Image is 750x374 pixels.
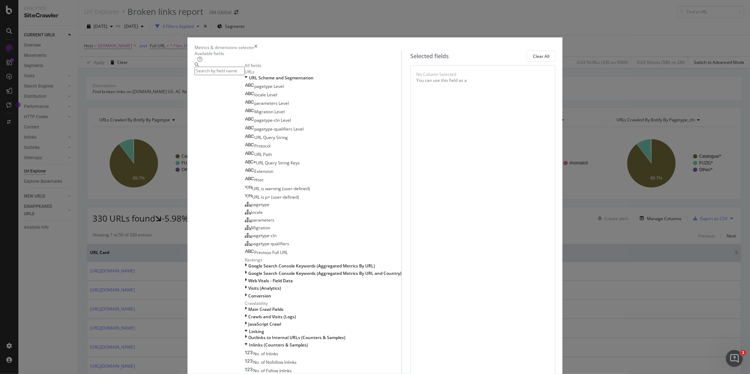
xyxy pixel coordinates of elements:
span: locale Level [254,92,277,98]
span: Google Search Console Keywords (Aggregated Metrics By URL and Country) [248,270,401,276]
span: URL Path [254,151,272,157]
span: Outlinks to Internal URLs (Counters & Samples) [248,334,345,340]
div: No Column Selected [416,71,456,77]
span: Inlinks (Counters & Samples) [249,342,308,348]
span: locale [251,209,263,215]
span: pagetype-cln Level [254,117,291,123]
span: pagetype-cln [251,233,276,239]
span: Web Vitals - Field Data [248,278,293,284]
span: Visits (Analytics) [248,285,281,291]
div: Rankings [245,257,401,263]
span: No. of Nofollow Inlinks [253,359,297,365]
span: URL is p+ (user-defined) [252,194,299,200]
span: No. of Inlinks [253,351,278,357]
span: Main Crawl Fields [248,306,284,312]
span: URL Query String Keys [256,160,300,166]
span: pagetype Level [254,83,284,89]
iframe: Intercom live chat [726,350,743,367]
div: Available fields [195,50,401,56]
span: URL is warning (user-defined) [252,186,310,192]
div: URLs [245,69,401,75]
span: Host [254,177,263,183]
input: Search by field name [195,67,245,75]
span: pagetype-qualifiers [251,241,289,247]
span: Migration Level [254,109,285,115]
span: JavaScript Crawl [248,321,281,327]
div: Selected fields [410,52,449,60]
span: Protocol [254,143,270,149]
span: URL Scheme and Segmentation [249,75,314,81]
span: pagetype-qualifiers Level [254,126,304,132]
button: Clear All [527,50,555,62]
span: URL Query String [254,134,288,140]
span: parameters [251,217,274,223]
div: Metrics & dimensions selector [195,44,254,50]
span: Linking [249,328,264,334]
span: parameters Level [254,100,289,106]
div: You can use this field as a [416,77,549,83]
div: Clear All [533,53,549,59]
div: Crawlability [245,300,401,306]
span: 1 [740,350,746,356]
span: Extension [254,168,273,174]
span: Migration [251,225,270,231]
div: times [254,44,257,50]
span: Google Search Console Keywords (Aggregated Metrics By URL) [248,263,375,269]
span: No. of Follow Inlinks [253,368,292,374]
span: Crawls and Visits (Logs) [248,314,296,320]
span: pagetype [251,201,269,207]
span: Conversion [248,293,271,299]
span: Previous Full URL [254,249,288,255]
div: All fields [245,62,401,68]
